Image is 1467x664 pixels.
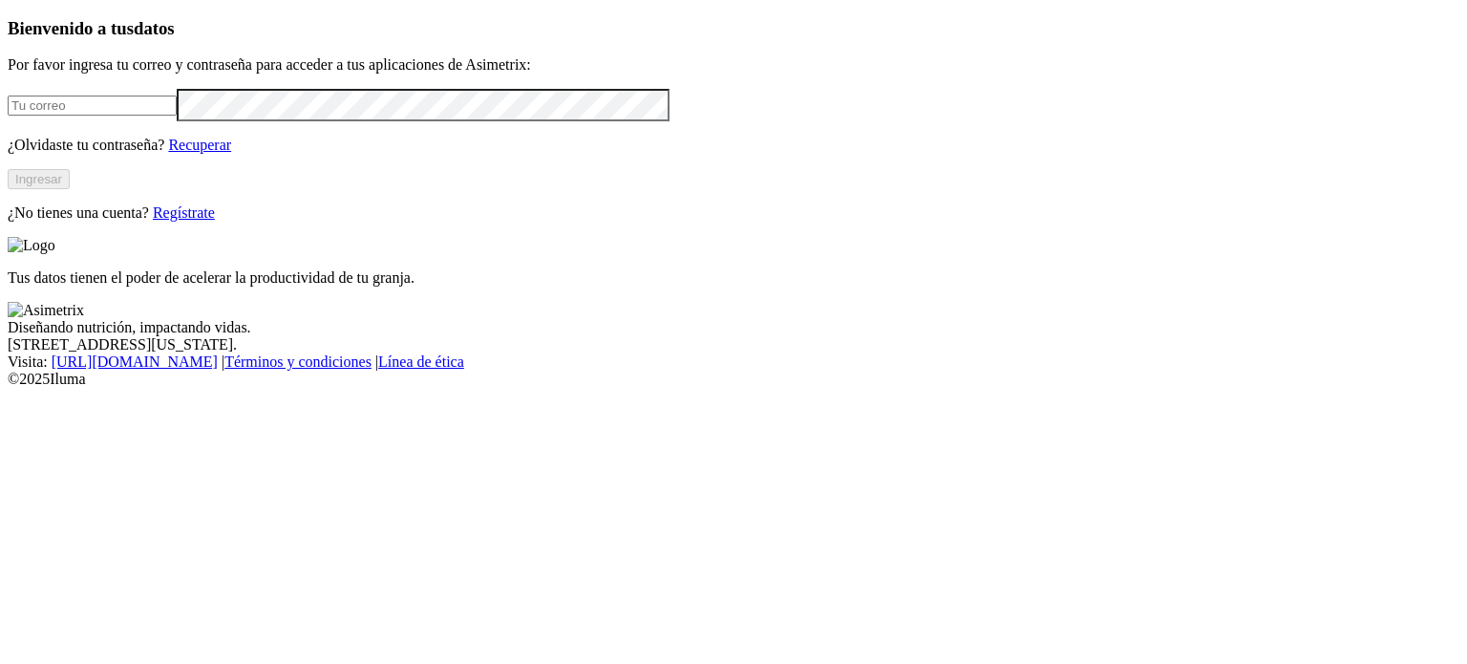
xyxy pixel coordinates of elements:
[8,237,55,254] img: Logo
[8,18,1459,39] h3: Bienvenido a tus
[8,302,84,319] img: Asimetrix
[52,353,218,370] a: [URL][DOMAIN_NAME]
[8,269,1459,287] p: Tus datos tienen el poder de acelerar la productividad de tu granja.
[8,96,177,116] input: Tu correo
[8,371,1459,388] div: © 2025 Iluma
[8,204,1459,222] p: ¿No tienes una cuenta?
[168,137,231,153] a: Recuperar
[8,319,1459,336] div: Diseñando nutrición, impactando vidas.
[8,169,70,189] button: Ingresar
[153,204,215,221] a: Regístrate
[8,336,1459,353] div: [STREET_ADDRESS][US_STATE].
[8,137,1459,154] p: ¿Olvidaste tu contraseña?
[8,56,1459,74] p: Por favor ingresa tu correo y contraseña para acceder a tus aplicaciones de Asimetrix:
[378,353,464,370] a: Línea de ética
[8,353,1459,371] div: Visita : | |
[134,18,175,38] span: datos
[224,353,372,370] a: Términos y condiciones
